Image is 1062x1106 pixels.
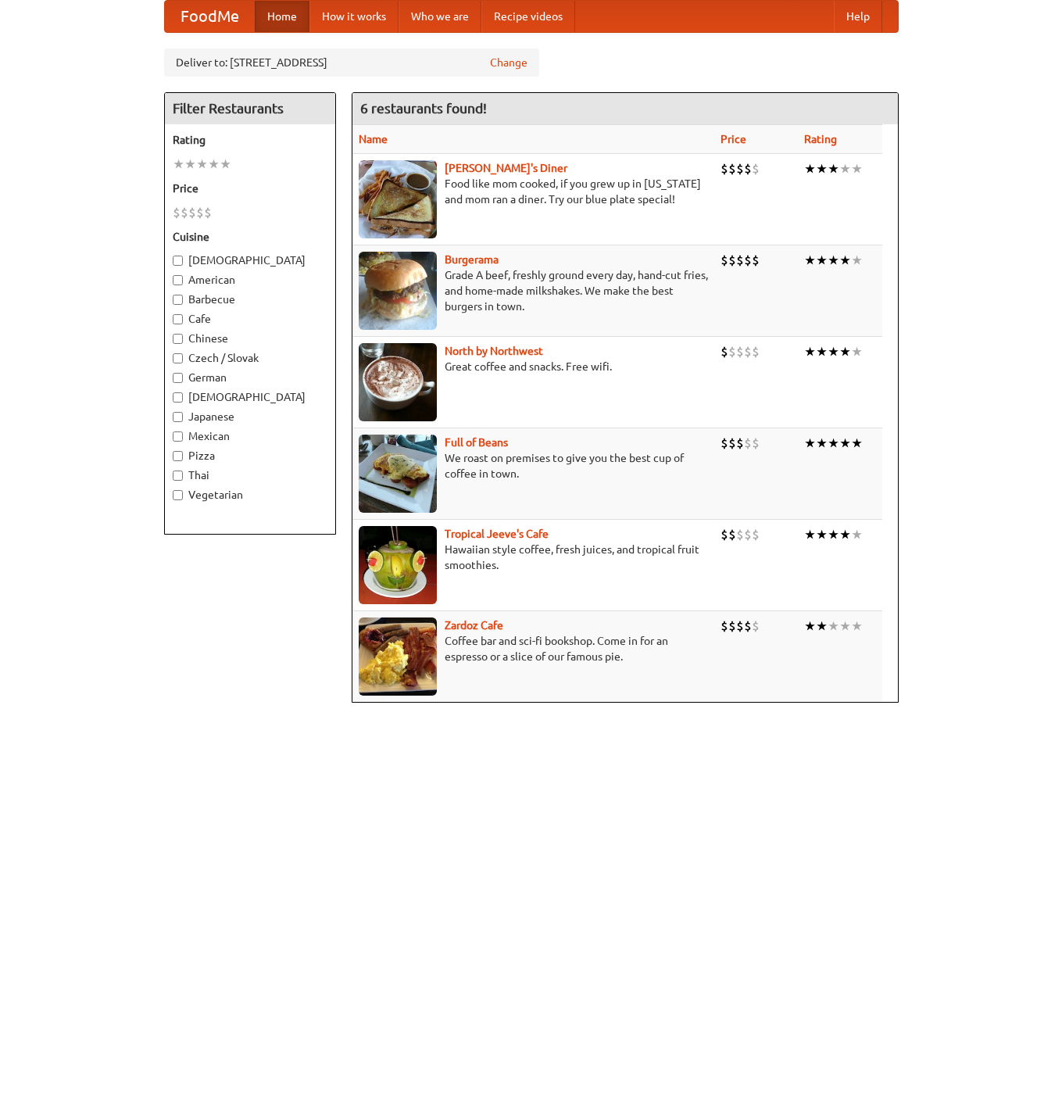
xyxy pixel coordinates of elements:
[359,133,388,145] a: Name
[173,314,183,324] input: Cafe
[204,204,212,221] li: $
[173,389,327,405] label: [DEMOGRAPHIC_DATA]
[834,1,882,32] a: Help
[816,526,828,543] li: ★
[173,373,183,383] input: German
[804,252,816,269] li: ★
[359,359,708,374] p: Great coffee and snacks. Free wifi.
[208,156,220,173] li: ★
[744,617,752,635] li: $
[173,331,327,346] label: Chinese
[184,156,196,173] li: ★
[445,162,567,174] a: [PERSON_NAME]'s Diner
[359,526,437,604] img: jeeves.jpg
[804,160,816,177] li: ★
[736,343,744,360] li: $
[173,428,327,444] label: Mexican
[728,435,736,452] li: $
[721,252,728,269] li: $
[721,526,728,543] li: $
[173,334,183,344] input: Chinese
[744,435,752,452] li: $
[851,617,863,635] li: ★
[828,617,839,635] li: ★
[173,431,183,442] input: Mexican
[181,204,188,221] li: $
[173,256,183,266] input: [DEMOGRAPHIC_DATA]
[173,204,181,221] li: $
[839,343,851,360] li: ★
[173,156,184,173] li: ★
[359,160,437,238] img: sallys.jpg
[196,156,208,173] li: ★
[173,392,183,403] input: [DEMOGRAPHIC_DATA]
[359,252,437,330] img: burgerama.jpg
[721,133,746,145] a: Price
[839,617,851,635] li: ★
[173,275,183,285] input: American
[173,487,327,503] label: Vegetarian
[736,160,744,177] li: $
[445,253,499,266] a: Burgerama
[165,1,255,32] a: FoodMe
[490,55,527,70] a: Change
[173,353,183,363] input: Czech / Slovak
[728,160,736,177] li: $
[173,229,327,245] h5: Cuisine
[173,471,183,481] input: Thai
[188,204,196,221] li: $
[804,343,816,360] li: ★
[255,1,309,32] a: Home
[728,252,736,269] li: $
[399,1,481,32] a: Who we are
[173,409,327,424] label: Japanese
[752,252,760,269] li: $
[828,526,839,543] li: ★
[165,93,335,124] h4: Filter Restaurants
[804,435,816,452] li: ★
[744,252,752,269] li: $
[445,528,549,540] a: Tropical Jeeve's Cafe
[309,1,399,32] a: How it works
[173,181,327,196] h5: Price
[445,619,503,632] a: Zardoz Cafe
[173,467,327,483] label: Thai
[744,343,752,360] li: $
[728,617,736,635] li: $
[851,526,863,543] li: ★
[721,617,728,635] li: $
[816,617,828,635] li: ★
[173,412,183,422] input: Japanese
[173,370,327,385] label: German
[359,176,708,207] p: Food like mom cooked, if you grew up in [US_STATE] and mom ran a diner. Try our blue plate special!
[196,204,204,221] li: $
[173,350,327,366] label: Czech / Slovak
[752,160,760,177] li: $
[173,272,327,288] label: American
[744,160,752,177] li: $
[816,160,828,177] li: ★
[839,160,851,177] li: ★
[173,132,327,148] h5: Rating
[220,156,231,173] li: ★
[359,435,437,513] img: beans.jpg
[360,101,487,116] ng-pluralize: 6 restaurants found!
[359,343,437,421] img: north.jpg
[173,295,183,305] input: Barbecue
[445,436,508,449] b: Full of Beans
[173,451,183,461] input: Pizza
[736,617,744,635] li: $
[721,343,728,360] li: $
[173,252,327,268] label: [DEMOGRAPHIC_DATA]
[481,1,575,32] a: Recipe videos
[828,160,839,177] li: ★
[851,343,863,360] li: ★
[752,435,760,452] li: $
[173,448,327,464] label: Pizza
[744,526,752,543] li: $
[828,343,839,360] li: ★
[851,435,863,452] li: ★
